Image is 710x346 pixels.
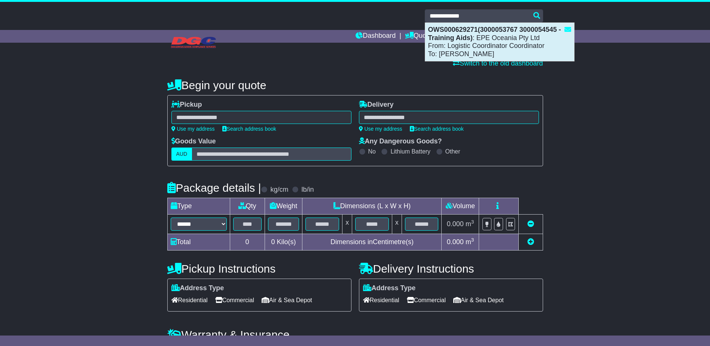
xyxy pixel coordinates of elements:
span: m [466,238,474,246]
td: 0 [230,234,265,251]
label: Other [445,148,460,155]
span: 0 [271,238,275,246]
td: Total [167,234,230,251]
label: AUD [171,148,192,161]
a: Search address book [410,126,464,132]
h4: Delivery Instructions [359,262,543,275]
h4: Begin your quote [167,79,543,91]
h4: Pickup Instructions [167,262,351,275]
span: Residential [171,294,208,306]
label: Address Type [363,284,416,292]
span: Residential [363,294,399,306]
label: kg/cm [270,186,288,194]
label: No [368,148,376,155]
label: Goods Value [171,137,216,146]
span: Commercial [407,294,446,306]
label: Pickup [171,101,202,109]
label: Address Type [171,284,224,292]
a: Search address book [222,126,276,132]
div: : EPE Oceania Pty Ltd From: Logistic Coordinator Coordinator To: [PERSON_NAME] [425,23,574,61]
span: 0.000 [447,238,464,246]
sup: 3 [471,219,474,225]
td: x [392,215,402,234]
a: Remove this item [527,220,534,228]
td: Weight [265,198,302,215]
label: Delivery [359,101,394,109]
td: Kilo(s) [265,234,302,251]
td: Type [167,198,230,215]
label: lb/in [301,186,314,194]
a: Use my address [171,126,215,132]
label: Lithium Battery [390,148,430,155]
td: Dimensions in Centimetre(s) [302,234,442,251]
td: Dimensions (L x W x H) [302,198,442,215]
a: Quote/Book [405,30,449,43]
label: Any Dangerous Goods? [359,137,442,146]
a: Use my address [359,126,402,132]
a: Dashboard [356,30,396,43]
span: m [466,220,474,228]
span: Air & Sea Depot [262,294,312,306]
a: Switch to the old dashboard [453,60,543,67]
td: x [342,215,352,234]
h4: Package details | [167,182,261,194]
h4: Warranty & Insurance [167,328,543,341]
strong: OWS000629271(3000053767 3000054545 - Training Aids) [428,26,561,42]
td: Volume [442,198,479,215]
span: 0.000 [447,220,464,228]
td: Qty [230,198,265,215]
a: Add new item [527,238,534,246]
span: Commercial [215,294,254,306]
span: Air & Sea Depot [453,294,504,306]
sup: 3 [471,237,474,243]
